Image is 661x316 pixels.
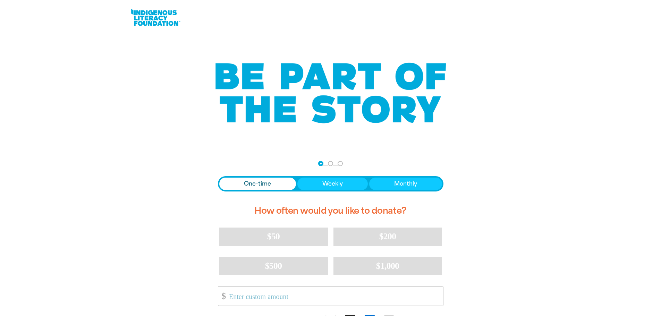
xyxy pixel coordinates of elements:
[267,231,280,241] span: $50
[333,257,442,275] button: $1,000
[218,288,226,304] span: $
[379,231,396,241] span: $200
[209,49,452,137] img: Be part of the story
[318,161,323,166] button: Navigate to step 1 of 3 to enter your donation amount
[218,200,443,222] h2: How often would you like to donate?
[369,178,442,190] button: Monthly
[394,180,417,188] span: Monthly
[224,287,443,306] input: Enter custom amount
[218,176,443,191] div: Donation frequency
[244,180,271,188] span: One-time
[328,161,333,166] button: Navigate to step 2 of 3 to enter your details
[219,257,328,275] button: $500
[219,178,296,190] button: One-time
[265,261,282,271] span: $500
[322,180,343,188] span: Weekly
[376,261,399,271] span: $1,000
[297,178,368,190] button: Weekly
[333,228,442,246] button: $200
[219,228,328,246] button: $50
[338,161,343,166] button: Navigate to step 3 of 3 to enter your payment details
